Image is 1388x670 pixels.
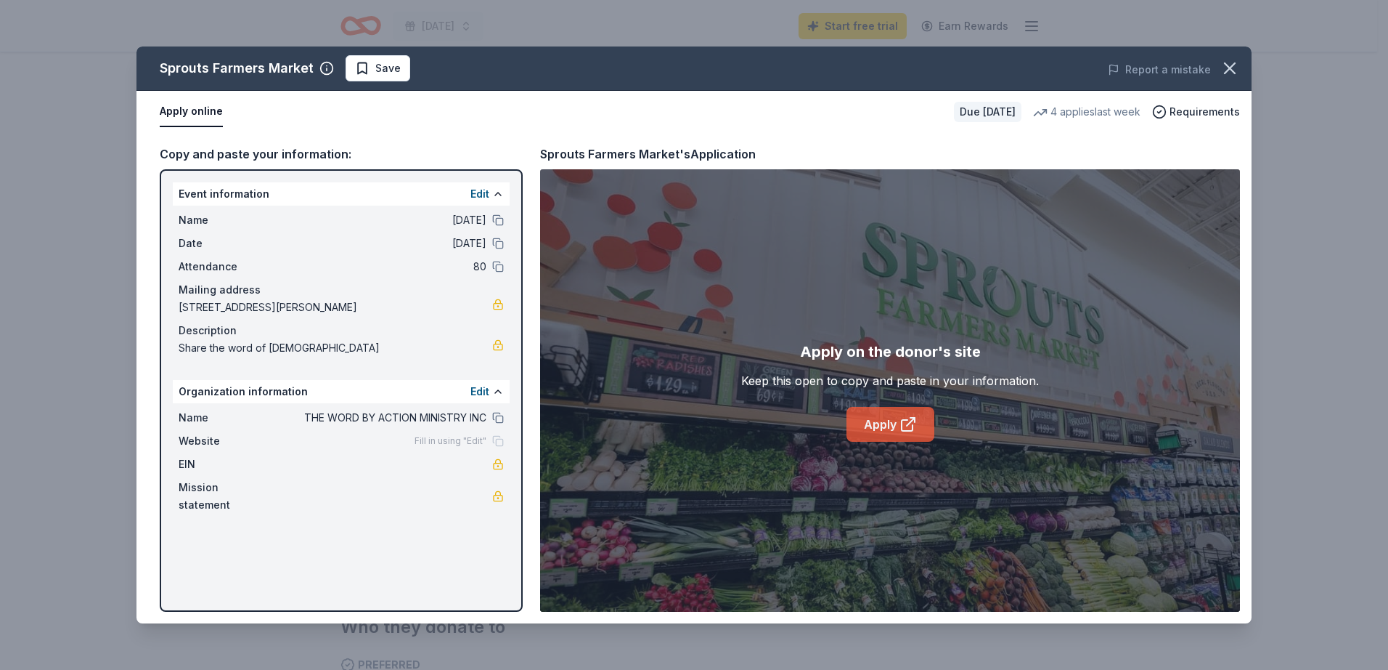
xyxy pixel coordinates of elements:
span: [STREET_ADDRESS][PERSON_NAME] [179,299,492,316]
button: Save [346,55,410,81]
span: Save [375,60,401,77]
button: Edit [470,383,489,400]
div: Keep this open to copy and paste in your information. [741,372,1039,390]
span: Share the word of [DEMOGRAPHIC_DATA] [179,339,492,357]
span: Website [179,432,276,450]
div: Apply on the donor's site [800,340,981,363]
span: EIN [179,456,276,473]
div: Description [179,322,504,339]
span: Fill in using "Edit" [415,435,486,447]
button: Apply online [160,97,223,127]
div: Mailing address [179,281,504,299]
span: Name [179,211,276,229]
div: Organization information [173,380,510,403]
button: Requirements [1152,103,1240,121]
div: Event information [173,182,510,206]
button: Edit [470,185,489,203]
span: Mission statement [179,479,276,514]
span: Attendance [179,258,276,275]
span: Requirements [1169,103,1240,121]
div: Sprouts Farmers Market [160,57,314,80]
div: Copy and paste your information: [160,145,523,164]
span: [DATE] [276,235,486,252]
a: Apply [846,407,934,442]
div: 4 applies last week [1033,103,1140,121]
span: Date [179,235,276,252]
span: Name [179,409,276,427]
span: THE WORD BY ACTION MINISTRY INC [276,409,486,427]
span: [DATE] [276,211,486,229]
span: 80 [276,258,486,275]
div: Sprouts Farmers Market's Application [540,145,756,164]
div: Due [DATE] [954,102,1021,122]
button: Report a mistake [1108,61,1211,78]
